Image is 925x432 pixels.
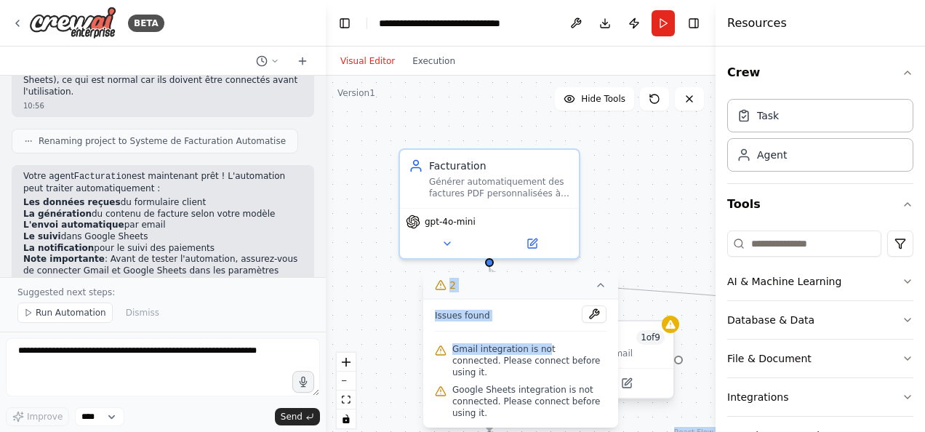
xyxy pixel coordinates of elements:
button: Click to speak your automation idea [292,371,314,393]
button: AI & Machine Learning [727,263,913,300]
button: Open in side panel [491,235,573,252]
div: 10:56 [23,100,303,111]
li: par email [23,220,303,231]
button: Visual Editor [332,52,404,70]
span: Issues found [435,310,490,321]
div: React Flow controls [337,353,356,428]
button: Open in side panel [585,375,668,392]
span: Gmail integration is not connected. Please connect before using it. [452,343,606,378]
button: Hide Tools [555,87,634,111]
button: toggle interactivity [337,409,356,428]
div: Crew [727,93,913,183]
nav: breadcrumb [379,16,542,31]
span: Send [281,411,303,423]
button: Switch to previous chat [250,52,285,70]
g: Edge from 1a6b9827-84d9-4c08-a6c4-3893ba28d601 to 8dc84927-5c1d-415e-840c-39dec2704912 [482,267,497,431]
div: Version 1 [337,87,375,99]
span: Run Automation [36,307,106,319]
code: Facturation [74,172,132,182]
button: Run Automation [17,303,113,323]
span: gpt-4o-mini [425,216,476,228]
p: : Avant de tester l'automation, assurez-vous de connecter Gmail et Google Sheets dans les paramèt... [23,254,303,288]
button: Integrations [727,378,913,416]
button: zoom out [337,372,356,391]
p: Votre agent est maintenant prêt ! L'automation peut traiter automatiquement : [23,171,303,194]
img: Logo [29,7,116,39]
h4: Resources [727,15,787,32]
button: Start a new chat [291,52,314,70]
button: File & Document [727,340,913,377]
button: Crew [727,52,913,93]
span: Number of enabled actions [636,330,665,345]
strong: La notification [23,243,94,253]
div: Agent [757,148,787,162]
button: fit view [337,391,356,409]
strong: Le suivi [23,231,61,241]
span: Google Sheets integration is not connected. Please connect before using it. [452,384,606,419]
li: pour le suivi des paiements [23,243,303,255]
button: Improve [6,407,69,426]
button: Execution [404,52,464,70]
strong: Note importante [23,254,105,264]
g: Edge from 1a6b9827-84d9-4c08-a6c4-3893ba28d601 to 88e472fd-6d80-44e1-ad92-65bf3d5e6377 [482,267,824,315]
div: GmailGmail1of9Integrate with your Gmail [493,323,675,402]
div: Facturation [429,159,570,173]
strong: Les données reçues [23,197,121,207]
button: Hide left sidebar [335,13,355,33]
strong: L'envoi automatique [23,220,124,230]
span: 2 [449,278,456,292]
div: Task [757,108,779,123]
div: FacturationGénérer automatiquement des factures PDF personnalisées à partir des informations clie... [399,148,580,260]
button: Dismiss [119,303,167,323]
div: BETA [128,15,164,32]
button: Hide right sidebar [684,13,704,33]
strong: La génération [23,209,92,219]
button: Tools [727,184,913,225]
span: Renaming project to Systeme de Facturation Automatise [39,135,286,147]
li: du contenu de facture selon votre modèle [23,209,303,220]
p: Suggested next steps: [17,287,308,298]
span: Dismiss [126,307,159,319]
button: Send [275,408,320,425]
li: du formulaire client [23,197,303,209]
div: Générer automatiquement des factures PDF personnalisées à partir des informations clients et les ... [429,176,570,199]
button: zoom in [337,353,356,372]
span: Improve [27,411,63,423]
button: Database & Data [727,301,913,339]
button: 2 [423,272,618,299]
span: Hide Tools [581,93,625,105]
li: dans Google Sheets [23,231,303,243]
